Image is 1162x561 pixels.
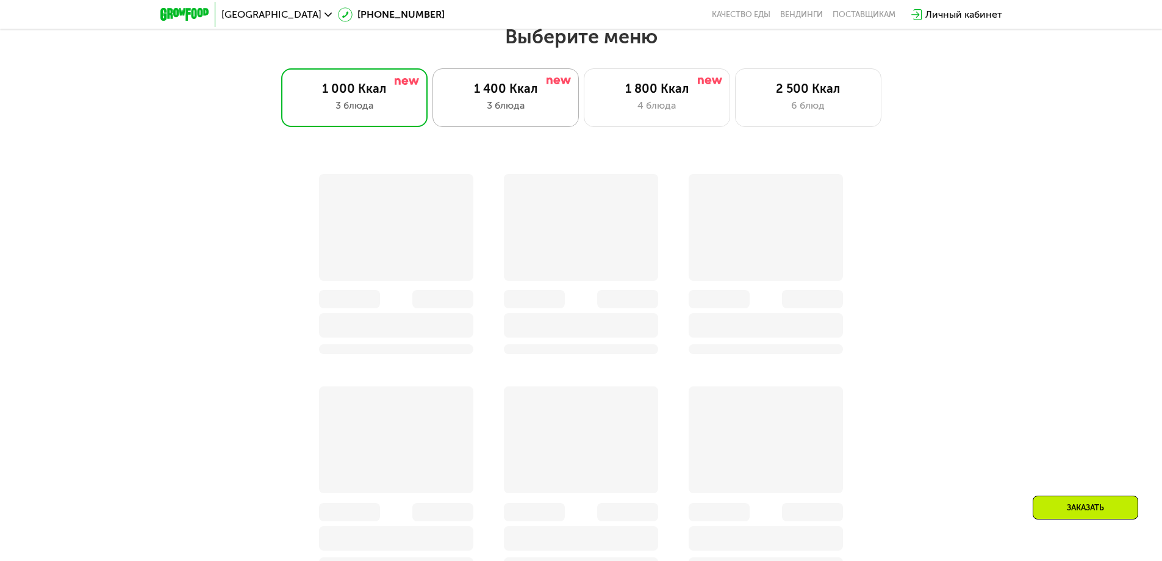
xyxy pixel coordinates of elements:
[780,10,823,20] a: Вендинги
[294,81,415,96] div: 1 000 Ккал
[445,81,566,96] div: 1 400 Ккал
[338,7,445,22] a: [PHONE_NUMBER]
[712,10,770,20] a: Качество еды
[833,10,895,20] div: поставщикам
[597,81,717,96] div: 1 800 Ккал
[445,98,566,113] div: 3 блюда
[748,81,869,96] div: 2 500 Ккал
[294,98,415,113] div: 3 блюда
[925,7,1002,22] div: Личный кабинет
[748,98,869,113] div: 6 блюд
[1033,496,1138,519] div: Заказать
[39,24,1123,49] h2: Выберите меню
[597,98,717,113] div: 4 блюда
[221,10,321,20] span: [GEOGRAPHIC_DATA]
